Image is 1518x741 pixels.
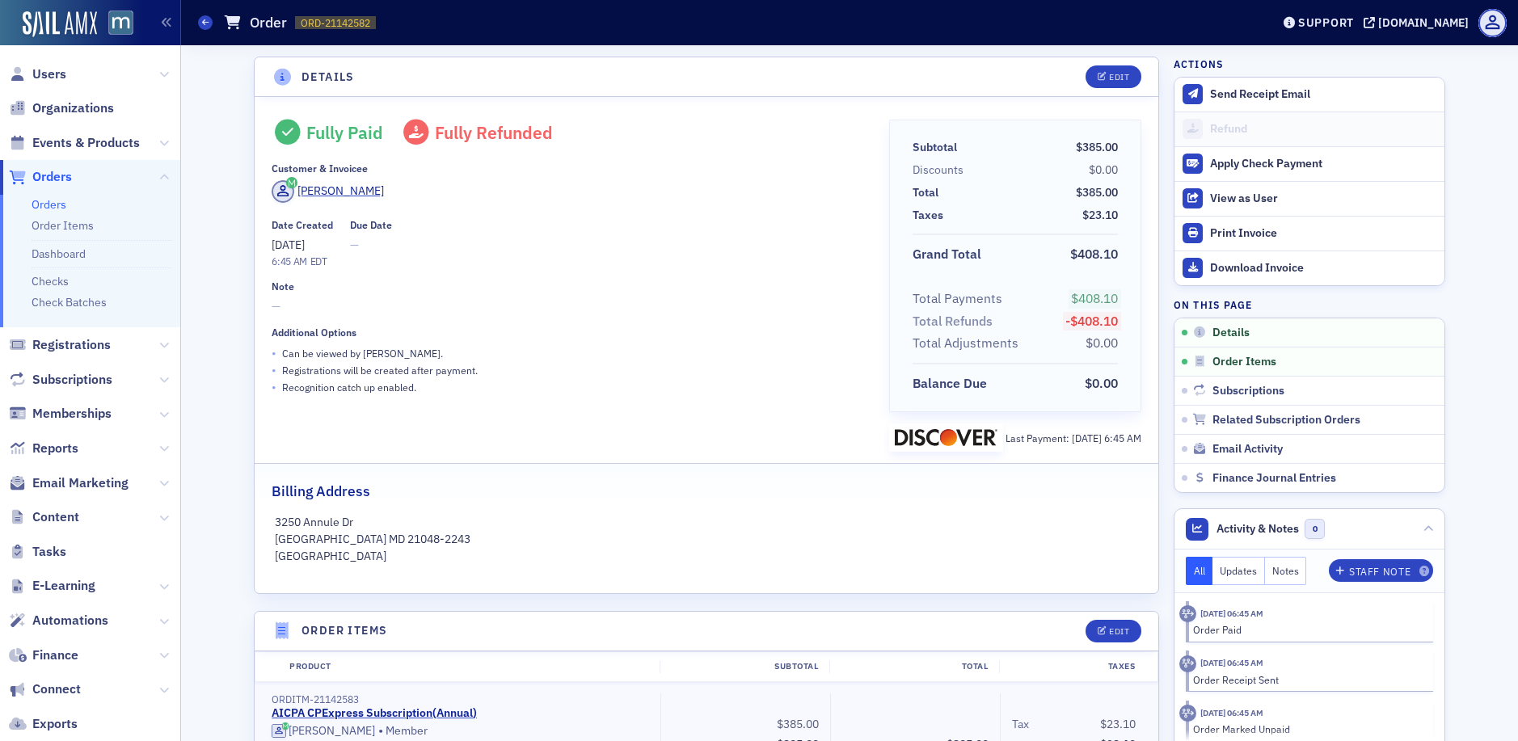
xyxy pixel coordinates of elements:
a: Orders [9,168,72,186]
a: Connect [9,680,81,698]
div: [PERSON_NAME] [289,724,375,739]
img: discover [895,429,997,446]
div: Product [278,660,660,673]
time: 7/14/2025 06:45 AM [1200,707,1263,718]
div: Refund [1210,122,1436,137]
p: [GEOGRAPHIC_DATA] MD 21048-2243 [275,531,1139,548]
span: — [350,237,392,254]
div: Total Payments [913,289,1002,309]
div: Total Refunds [913,312,993,331]
div: Customer & Invoicee [272,162,368,175]
time: 7/14/2025 06:45 AM [1200,608,1263,619]
button: Send Receipt Email [1174,78,1444,112]
a: Tasks [9,543,66,561]
p: Recognition catch up enabled. [282,380,416,394]
h1: Order [250,13,287,32]
div: Send Receipt Email [1210,87,1436,102]
time: 7/14/2025 06:45 AM [1200,657,1263,668]
a: Events & Products [9,134,140,152]
a: Subscriptions [9,371,112,389]
h2: Billing Address [272,481,370,502]
span: $0.00 [1085,375,1118,391]
span: Content [32,508,79,526]
span: $385.00 [1076,185,1118,200]
span: Details [1212,326,1250,340]
span: [DATE] [1072,432,1104,444]
span: Events & Products [32,134,140,152]
a: Automations [9,612,108,629]
span: Total Payments [913,289,1008,309]
p: [GEOGRAPHIC_DATA] [275,548,1139,565]
div: Subtotal [913,139,957,156]
a: Orders [32,197,66,212]
div: Support [1298,15,1354,30]
span: • [272,345,276,362]
span: Finance [32,646,78,664]
span: — [272,298,867,315]
h4: Actions [1174,57,1224,71]
p: 3250 Annule Dr [275,514,1139,531]
div: Apply Check Payment [1210,157,1436,171]
span: Related Subscription Orders [1212,413,1360,427]
span: $0.00 [1086,335,1118,351]
div: Note [272,280,294,293]
span: -$408.10 [1065,313,1118,329]
button: All [1186,557,1213,585]
div: Download Invoice [1210,261,1436,276]
span: 0 [1305,519,1325,539]
a: [PERSON_NAME] [272,180,384,203]
a: Download Invoice [1174,251,1444,285]
p: Registrations will be created after payment. [282,363,478,377]
span: E-Learning [32,577,95,595]
div: [DOMAIN_NAME] [1378,15,1469,30]
span: • [272,379,276,396]
div: Activity [1179,655,1196,672]
div: Taxes [999,660,1146,673]
div: Discounts [913,162,964,179]
span: Memberships [32,405,112,423]
span: Automations [32,612,108,629]
span: Subscriptions [1212,384,1284,398]
div: ORDITM-21142583 [272,693,649,705]
a: Memberships [9,405,112,423]
span: $408.10 [1070,246,1118,262]
a: Registrations [9,336,111,354]
span: Activity & Notes [1217,520,1299,537]
span: • [378,723,383,739]
a: View Homepage [97,11,133,38]
button: Edit [1086,620,1141,642]
img: SailAMX [23,11,97,37]
div: Last Payment: [1006,431,1141,445]
span: Exports [32,715,78,733]
span: $385.00 [1076,140,1118,154]
a: Finance [9,646,78,664]
span: Grand Total [913,245,987,264]
div: Staff Note [1349,567,1410,576]
a: [PERSON_NAME] [272,724,375,739]
a: Organizations [9,99,114,117]
button: View as User [1174,181,1444,216]
span: ORD-21142582 [301,16,370,30]
div: Taxes [913,207,943,224]
span: Total Adjustments [913,334,1024,353]
h4: Details [301,69,355,86]
span: Total [913,184,944,201]
a: AICPA CPExpress Subscription(Annual) [272,706,477,721]
img: SailAMX [108,11,133,36]
span: Registrations [32,336,111,354]
span: Subtotal [913,139,963,156]
span: Order Items [1212,355,1276,369]
span: Fully Refunded [435,121,553,144]
a: Dashboard [32,246,86,261]
div: Edit [1109,627,1129,636]
div: Total Adjustments [913,334,1018,353]
span: Taxes [913,207,949,224]
div: Due Date [350,219,392,231]
a: Users [9,65,66,83]
span: 6:45 AM [1104,432,1141,444]
button: Apply Check Payment [1174,146,1444,181]
span: $23.10 [1082,208,1118,222]
span: [DATE] [272,238,305,252]
div: Edit [1109,73,1129,82]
